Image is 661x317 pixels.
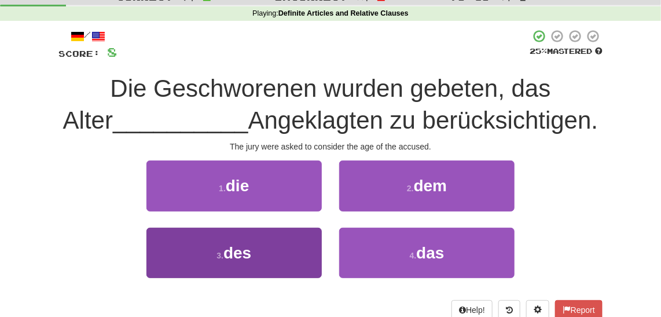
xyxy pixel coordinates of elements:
[58,141,603,152] div: The jury were asked to consider the age of the accused.
[248,107,598,134] span: Angeklagten zu berücksichtigen.
[416,244,444,262] span: das
[530,46,603,57] div: Mastered
[58,49,100,59] span: Score:
[407,184,414,193] small: 2 .
[219,184,226,193] small: 1 .
[107,45,117,59] span: 8
[113,107,248,134] span: __________
[146,161,322,211] button: 1.die
[410,251,417,260] small: 4 .
[530,46,547,56] span: 25 %
[223,244,251,262] span: des
[339,228,515,278] button: 4.das
[226,177,249,195] span: die
[58,29,117,43] div: /
[63,75,551,134] span: Die Geschworenen wurden gebeten, das Alter
[414,177,447,195] span: dem
[339,161,515,211] button: 2.dem
[278,9,409,17] strong: Definite Articles and Relative Clauses
[146,228,322,278] button: 3.des
[216,251,223,260] small: 3 .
